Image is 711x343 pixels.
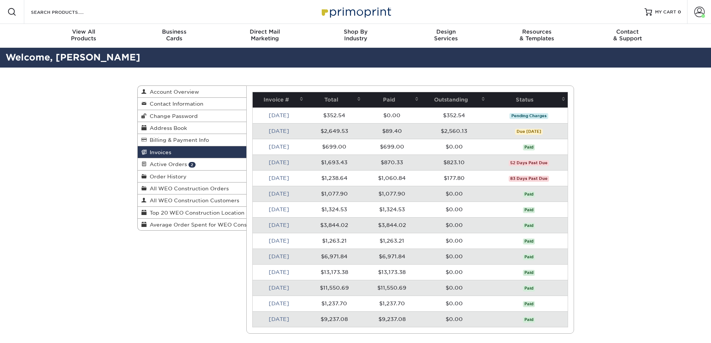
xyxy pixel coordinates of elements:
[655,9,676,15] span: MY CART
[306,170,363,186] td: $1,238.64
[421,155,487,170] td: $823.10
[38,28,129,35] span: View All
[269,269,289,275] a: [DATE]
[269,300,289,306] a: [DATE]
[147,185,229,191] span: All WEO Construction Orders
[421,233,487,249] td: $0.00
[582,28,673,42] div: & Support
[147,222,268,228] span: Average Order Spent for WEO Construction
[421,217,487,233] td: $0.00
[421,123,487,139] td: $2,560.13
[138,134,247,146] a: Billing & Payment Info
[147,161,187,167] span: Active Orders
[306,233,363,249] td: $1,263.21
[306,123,363,139] td: $2,649.53
[147,113,198,119] span: Change Password
[523,286,535,291] span: Paid
[147,197,239,203] span: All WEO Construction Customers
[363,202,421,217] td: $1,324.53
[363,296,421,311] td: $1,237.70
[421,249,487,264] td: $0.00
[306,311,363,327] td: $9,237.08
[38,28,129,42] div: Products
[421,107,487,123] td: $352.54
[363,233,421,249] td: $1,263.21
[306,107,363,123] td: $352.54
[582,28,673,35] span: Contact
[523,191,535,197] span: Paid
[188,162,196,168] span: 2
[509,113,548,119] span: Pending Charges
[306,264,363,280] td: $13,173.38
[523,207,535,213] span: Paid
[306,92,363,107] th: Total
[523,317,535,323] span: Paid
[306,280,363,296] td: $11,550.69
[269,159,289,165] a: [DATE]
[523,301,535,307] span: Paid
[269,316,289,322] a: [DATE]
[147,125,187,131] span: Address Book
[138,98,247,110] a: Contact Information
[523,238,535,244] span: Paid
[363,249,421,264] td: $6,971.84
[306,296,363,311] td: $1,237.70
[269,222,289,228] a: [DATE]
[310,28,401,35] span: Shop By
[523,223,535,229] span: Paid
[269,253,289,259] a: [DATE]
[363,139,421,155] td: $699.00
[219,24,310,48] a: Direct MailMarketing
[269,175,289,181] a: [DATE]
[401,24,492,48] a: DesignServices
[147,101,203,107] span: Contact Information
[129,28,219,35] span: Business
[421,264,487,280] td: $0.00
[30,7,103,16] input: SEARCH PRODUCTS.....
[509,176,549,182] span: 83 Days Past Due
[306,155,363,170] td: $1,693.43
[138,146,247,158] a: Invoices
[363,264,421,280] td: $13,173.38
[310,28,401,42] div: Industry
[310,24,401,48] a: Shop ByIndustry
[363,186,421,202] td: $1,077.90
[253,92,306,107] th: Invoice #
[421,296,487,311] td: $0.00
[306,186,363,202] td: $1,077.90
[38,24,129,48] a: View AllProducts
[306,202,363,217] td: $1,324.53
[363,280,421,296] td: $11,550.69
[363,123,421,139] td: $89.40
[492,24,582,48] a: Resources& Templates
[492,28,582,42] div: & Templates
[523,144,535,150] span: Paid
[363,217,421,233] td: $3,844.02
[147,89,199,95] span: Account Overview
[523,254,535,260] span: Paid
[401,28,492,42] div: Services
[129,28,219,42] div: Cards
[678,9,681,15] span: 0
[138,183,247,194] a: All WEO Construction Orders
[219,28,310,42] div: Marketing
[306,217,363,233] td: $3,844.02
[138,110,247,122] a: Change Password
[269,238,289,244] a: [DATE]
[421,280,487,296] td: $0.00
[515,129,543,135] span: Due [DATE]
[138,219,247,230] a: Average Order Spent for WEO Construction
[421,311,487,327] td: $0.00
[269,144,289,150] a: [DATE]
[147,137,209,143] span: Billing & Payment Info
[219,28,310,35] span: Direct Mail
[269,285,289,291] a: [DATE]
[363,92,421,107] th: Paid
[421,186,487,202] td: $0.00
[421,139,487,155] td: $0.00
[363,155,421,170] td: $870.33
[138,207,247,219] a: Top 20 WEO Construction Location Order
[487,92,568,107] th: Status
[147,149,171,155] span: Invoices
[306,249,363,264] td: $6,971.84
